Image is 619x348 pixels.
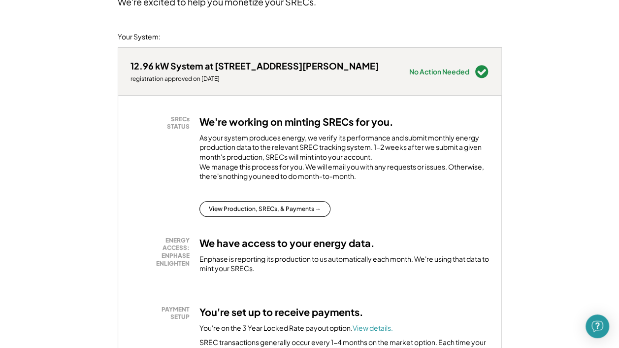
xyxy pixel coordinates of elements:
div: SRECs STATUS [135,115,190,131]
div: Your System: [118,32,161,42]
div: No Action Needed [409,68,469,75]
a: View details. [353,323,393,332]
div: You're on the 3 Year Locked Rate payout option. [199,323,393,333]
h3: You're set up to receive payments. [199,306,363,318]
h3: We're working on minting SRECs for you. [199,115,393,128]
div: Enphase is reporting its production to us automatically each month. We're using that data to mint... [199,254,489,274]
div: ENERGY ACCESS: ENPHASE ENLIGHTEN [135,237,190,267]
div: registration approved on [DATE] [130,75,379,83]
div: Open Intercom Messenger [586,314,609,338]
div: PAYMENT SETUP [135,306,190,321]
div: As your system produces energy, we verify its performance and submit monthly energy production da... [199,133,489,186]
div: 12.96 kW System at [STREET_ADDRESS][PERSON_NAME] [130,60,379,71]
h3: We have access to your energy data. [199,237,375,249]
button: View Production, SRECs, & Payments → [199,201,330,217]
